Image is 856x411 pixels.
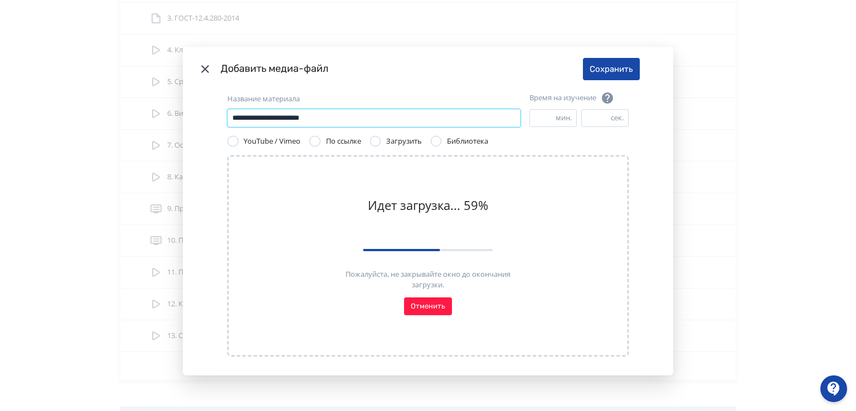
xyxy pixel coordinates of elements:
[221,61,583,76] div: Добавить медиа-файл
[529,91,614,105] div: Время на изучение
[404,297,452,315] button: Отменить
[326,136,361,147] div: По ссылке
[386,136,422,147] div: Загрузить
[244,136,300,147] div: YouTube / Vimeo
[183,47,673,375] div: Modal
[344,269,512,291] div: Пожалуйста, не закрывайте окно до окончания загрузки.
[556,112,576,124] div: мин.
[227,94,300,105] label: Название материала
[447,136,488,147] div: Библиотека
[583,58,640,80] button: Сохранить
[368,197,488,231] div: Идет загрузка... 59%
[611,112,628,124] div: сек.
